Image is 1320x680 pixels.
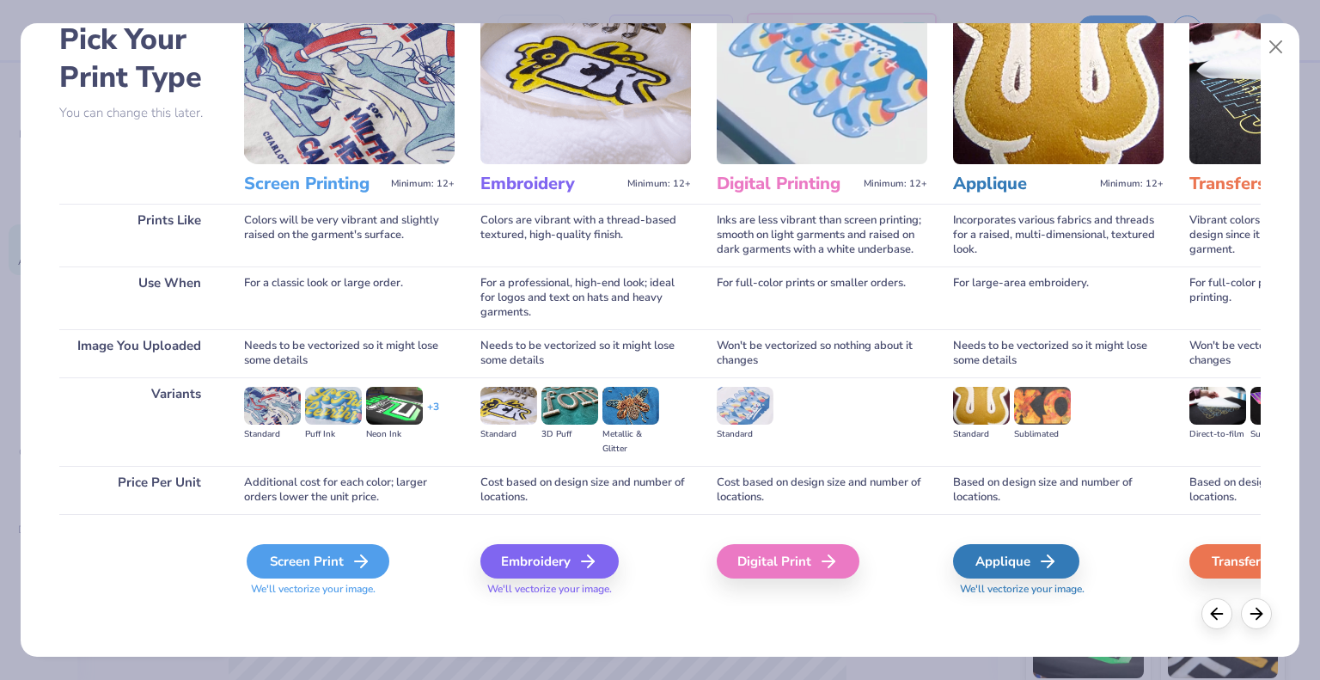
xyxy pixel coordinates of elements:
[953,427,1010,442] div: Standard
[480,582,691,597] span: We'll vectorize your image.
[1250,427,1307,442] div: Supacolor
[366,427,423,442] div: Neon Ink
[480,266,691,329] div: For a professional, high-end look; ideal for logos and text on hats and heavy garments.
[1189,427,1246,442] div: Direct-to-film
[953,466,1164,514] div: Based on design size and number of locations.
[480,204,691,266] div: Colors are vibrant with a thread-based textured, high-quality finish.
[59,266,218,329] div: Use When
[480,466,691,514] div: Cost based on design size and number of locations.
[953,582,1164,597] span: We'll vectorize your image.
[1100,178,1164,190] span: Minimum: 12+
[480,544,619,579] div: Embroidery
[953,544,1079,579] div: Applique
[1014,427,1071,442] div: Sublimated
[953,266,1164,329] div: For large-area embroidery.
[717,387,773,425] img: Standard
[427,400,439,429] div: + 3
[1014,387,1071,425] img: Sublimated
[602,427,659,456] div: Metallic & Glitter
[953,173,1093,195] h3: Applique
[244,427,301,442] div: Standard
[953,204,1164,266] div: Incorporates various fabrics and threads for a raised, multi-dimensional, textured look.
[1250,387,1307,425] img: Supacolor
[1260,31,1292,64] button: Close
[480,173,620,195] h3: Embroidery
[627,178,691,190] span: Minimum: 12+
[59,204,218,266] div: Prints Like
[59,466,218,514] div: Price Per Unit
[1189,544,1316,579] div: Transfers
[244,466,455,514] div: Additional cost for each color; larger orders lower the unit price.
[541,427,598,442] div: 3D Puff
[953,387,1010,425] img: Standard
[480,387,537,425] img: Standard
[247,544,389,579] div: Screen Print
[366,387,423,425] img: Neon Ink
[717,266,927,329] div: For full-color prints or smaller orders.
[59,377,218,466] div: Variants
[244,266,455,329] div: For a classic look or large order.
[59,329,218,377] div: Image You Uploaded
[717,466,927,514] div: Cost based on design size and number of locations.
[244,387,301,425] img: Standard
[717,173,857,195] h3: Digital Printing
[480,427,537,442] div: Standard
[480,329,691,377] div: Needs to be vectorized so it might lose some details
[1189,387,1246,425] img: Direct-to-film
[244,204,455,266] div: Colors will be very vibrant and slightly raised on the garment's surface.
[717,329,927,377] div: Won't be vectorized so nothing about it changes
[717,544,859,579] div: Digital Print
[541,387,598,425] img: 3D Puff
[59,21,218,96] h2: Pick Your Print Type
[59,106,218,120] p: You can change this later.
[717,427,773,442] div: Standard
[305,387,362,425] img: Puff Ink
[244,329,455,377] div: Needs to be vectorized so it might lose some details
[953,329,1164,377] div: Needs to be vectorized so it might lose some details
[391,178,455,190] span: Minimum: 12+
[244,582,455,597] span: We'll vectorize your image.
[864,178,927,190] span: Minimum: 12+
[244,173,384,195] h3: Screen Printing
[305,427,362,442] div: Puff Ink
[602,387,659,425] img: Metallic & Glitter
[717,204,927,266] div: Inks are less vibrant than screen printing; smooth on light garments and raised on dark garments ...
